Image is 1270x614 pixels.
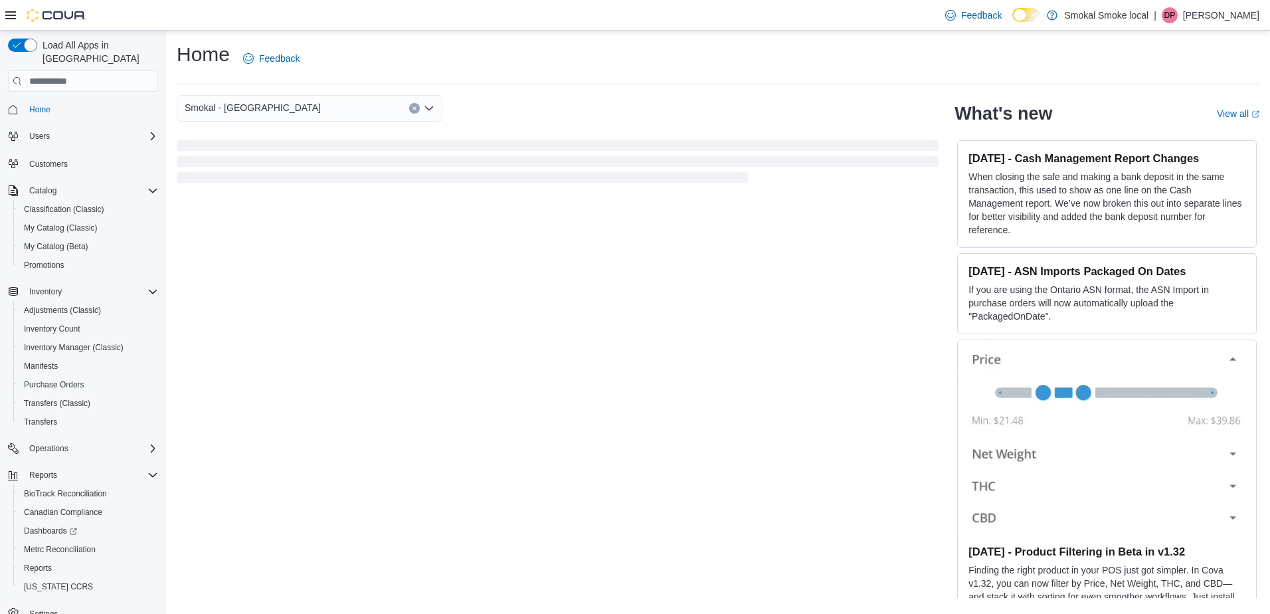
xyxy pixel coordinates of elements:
[19,220,103,236] a: My Catalog (Classic)
[24,284,158,300] span: Inventory
[29,131,50,142] span: Users
[19,257,158,273] span: Promotions
[24,544,96,555] span: Metrc Reconciliation
[19,340,129,356] a: Inventory Manager (Classic)
[24,128,55,144] button: Users
[19,542,158,558] span: Metrc Reconciliation
[24,417,57,427] span: Transfers
[13,256,163,274] button: Promotions
[19,358,158,374] span: Manifests
[19,579,98,595] a: [US_STATE] CCRS
[29,470,57,480] span: Reports
[19,504,158,520] span: Canadian Compliance
[409,103,420,114] button: Clear input
[19,239,94,255] a: My Catalog (Beta)
[19,239,158,255] span: My Catalog (Beta)
[1012,22,1013,23] span: Dark Mode
[19,414,62,430] a: Transfers
[3,127,163,146] button: Users
[13,503,163,522] button: Canadian Compliance
[13,577,163,596] button: [US_STATE] CCRS
[24,563,52,573] span: Reports
[24,101,158,118] span: Home
[19,321,86,337] a: Inventory Count
[19,542,101,558] a: Metrc Reconciliation
[1164,7,1176,23] span: DP
[13,237,163,256] button: My Catalog (Beta)
[24,441,158,457] span: Operations
[29,443,68,454] span: Operations
[954,103,1052,124] h2: What's new
[24,305,101,316] span: Adjustments (Classic)
[3,439,163,458] button: Operations
[19,321,158,337] span: Inventory Count
[24,241,88,252] span: My Catalog (Beta)
[24,183,158,199] span: Catalog
[1154,7,1156,23] p: |
[13,413,163,431] button: Transfers
[19,377,158,393] span: Purchase Orders
[13,540,163,559] button: Metrc Reconciliation
[29,104,50,115] span: Home
[259,52,300,65] span: Feedback
[19,377,90,393] a: Purchase Orders
[19,560,57,576] a: Reports
[19,560,158,576] span: Reports
[3,100,163,119] button: Home
[24,398,90,409] span: Transfers (Classic)
[24,342,124,353] span: Inventory Manager (Classic)
[19,486,158,502] span: BioTrack Reconciliation
[1183,7,1259,23] p: [PERSON_NAME]
[424,103,434,114] button: Open list of options
[13,320,163,338] button: Inventory Count
[177,143,939,185] span: Loading
[13,394,163,413] button: Transfers (Classic)
[968,545,1245,558] h3: [DATE] - Product Filtering in Beta in v1.32
[24,441,74,457] button: Operations
[19,220,158,236] span: My Catalog (Classic)
[24,128,158,144] span: Users
[968,152,1245,165] h3: [DATE] - Cash Management Report Changes
[13,200,163,219] button: Classification (Classic)
[13,559,163,577] button: Reports
[24,284,67,300] button: Inventory
[19,395,96,411] a: Transfers (Classic)
[3,153,163,173] button: Customers
[238,45,305,72] a: Feedback
[19,201,158,217] span: Classification (Classic)
[19,579,158,595] span: Washington CCRS
[940,2,1007,29] a: Feedback
[24,379,84,390] span: Purchase Orders
[24,526,77,536] span: Dashboards
[961,9,1002,22] span: Feedback
[13,357,163,375] button: Manifests
[19,486,112,502] a: BioTrack Reconciliation
[13,522,163,540] a: Dashboards
[19,523,82,539] a: Dashboards
[24,507,102,518] span: Canadian Compliance
[3,282,163,301] button: Inventory
[1162,7,1178,23] div: Devin Peters
[24,581,93,592] span: [US_STATE] CCRS
[13,338,163,357] button: Inventory Manager (Classic)
[13,219,163,237] button: My Catalog (Classic)
[968,170,1245,237] p: When closing the safe and making a bank deposit in the same transaction, this used to show as one...
[24,324,80,334] span: Inventory Count
[177,41,230,68] h1: Home
[19,504,108,520] a: Canadian Compliance
[968,283,1245,323] p: If you are using the Ontario ASN format, the ASN Import in purchase orders will now automatically...
[19,340,158,356] span: Inventory Manager (Classic)
[1012,8,1040,22] input: Dark Mode
[27,9,86,22] img: Cova
[13,301,163,320] button: Adjustments (Classic)
[24,223,98,233] span: My Catalog (Classic)
[24,260,64,270] span: Promotions
[19,414,158,430] span: Transfers
[24,361,58,371] span: Manifests
[19,302,158,318] span: Adjustments (Classic)
[13,375,163,394] button: Purchase Orders
[3,181,163,200] button: Catalog
[24,204,104,215] span: Classification (Classic)
[19,201,110,217] a: Classification (Classic)
[13,484,163,503] button: BioTrack Reconciliation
